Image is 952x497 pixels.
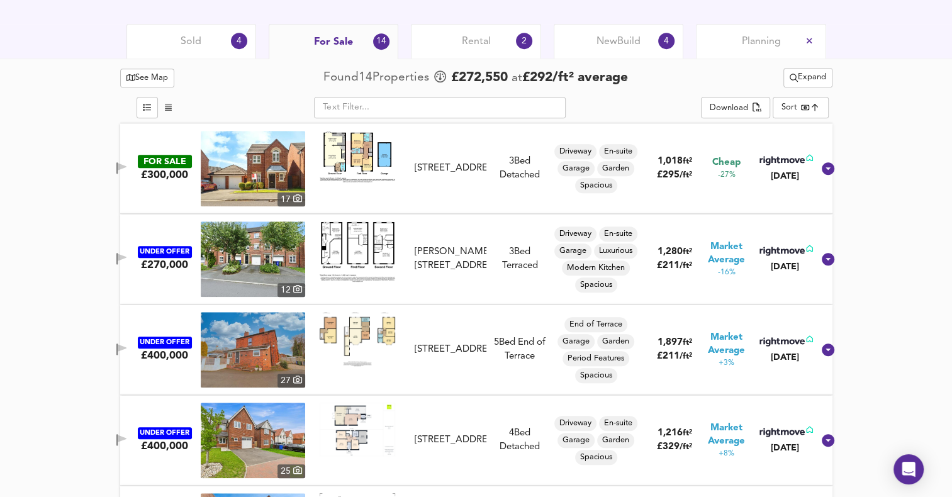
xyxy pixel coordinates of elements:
[201,403,305,478] img: property thumbnail
[120,69,175,88] button: See Map
[741,35,780,48] span: Planning
[120,304,832,395] div: UNDER OFFER£400,000 property thumbnail 27 Floorplan[STREET_ADDRESS]5Bed End of TerraceEnd of Terr...
[820,252,836,267] svg: Show Details
[554,144,596,159] div: Driveway
[491,155,548,182] div: 3 Bed Detached
[564,319,627,330] span: End of Terrace
[320,221,395,282] img: Floorplan
[594,245,637,257] span: Luxurious
[699,422,754,449] span: Market Average
[783,68,832,87] button: Expand
[757,260,813,273] div: [DATE]
[564,317,627,332] div: End of Terrace
[277,374,305,388] div: 27
[575,279,617,291] span: Spacious
[575,180,617,191] span: Spacious
[820,161,836,176] svg: Show Details
[680,171,692,179] span: / ft²
[522,71,628,84] span: £ 292 / ft² average
[320,403,395,456] img: Floorplan
[597,163,634,174] span: Garden
[415,433,486,447] div: [STREET_ADDRESS]
[701,97,770,118] button: Download
[181,35,201,48] span: Sold
[599,226,637,242] div: En-suite
[554,418,596,429] span: Driveway
[657,157,682,166] span: 1,018
[201,131,305,206] img: property thumbnail
[491,336,548,363] div: 5 Bed End of Terrace
[201,403,305,478] a: property thumbnail 25
[141,349,188,362] div: £400,000
[557,435,595,446] span: Garage
[783,68,832,87] div: split button
[491,427,548,454] div: 4 Bed Detached
[557,433,595,448] div: Garage
[231,33,247,49] div: 4
[314,97,566,118] input: Text Filter...
[557,336,595,347] span: Garage
[516,33,532,49] div: 2
[314,35,353,49] span: For Sale
[277,283,305,297] div: 12
[462,35,491,48] span: Rental
[680,352,692,360] span: / ft²
[141,439,188,453] div: £400,000
[701,97,770,118] div: split button
[575,368,617,383] div: Spacious
[599,144,637,159] div: En-suite
[575,277,617,293] div: Spacious
[597,433,634,448] div: Garden
[201,131,305,206] a: property thumbnail 17
[557,161,595,176] div: Garage
[773,97,829,118] div: Sort
[554,245,591,257] span: Garage
[594,243,637,259] div: Luxurious
[138,427,192,439] div: UNDER OFFER
[599,416,637,431] div: En-suite
[554,228,596,240] span: Driveway
[757,351,813,364] div: [DATE]
[141,258,188,272] div: £270,000
[597,161,634,176] div: Garden
[320,312,395,366] img: Floorplan
[120,214,832,304] div: UNDER OFFER£270,000 property thumbnail 12 Floorplan[PERSON_NAME][STREET_ADDRESS]3Bed TerracedDriv...
[415,245,486,272] div: [PERSON_NAME][STREET_ADDRESS]
[682,157,692,165] span: ft²
[557,163,595,174] span: Garage
[599,146,637,157] span: En-suite
[657,247,682,257] span: 1,280
[373,33,389,50] div: 14
[277,464,305,478] div: 25
[277,193,305,206] div: 17
[201,312,305,388] img: property thumbnail
[575,178,617,193] div: Spacious
[141,168,188,182] div: £300,000
[781,101,797,113] div: Sort
[575,450,617,465] div: Spacious
[575,452,617,463] span: Spacious
[717,267,735,278] span: -16%
[657,261,692,271] span: £ 211
[597,336,634,347] span: Garden
[126,71,169,86] span: See Map
[717,170,735,181] span: -27%
[680,262,692,270] span: / ft²
[415,162,486,175] div: [STREET_ADDRESS]
[599,228,637,240] span: En-suite
[719,449,734,459] span: +8%
[201,221,305,297] img: property thumbnail
[410,343,491,356] div: Kingston Gardens, Hyde, Greater Manchester, SK14 2DB
[323,69,432,86] div: Found 14 Propert ies
[120,395,832,486] div: UNDER OFFER£400,000 property thumbnail 25 Floorplan[STREET_ADDRESS]4Bed DetachedDrivewayEn-suiteG...
[201,312,305,388] a: property thumbnail 27
[563,351,629,366] div: Period Features
[562,260,630,276] div: Modern Kitchen
[657,170,692,180] span: £ 295
[491,245,548,272] div: 3 Bed Terraced
[554,226,596,242] div: Driveway
[554,243,591,259] div: Garage
[597,334,634,349] div: Garden
[757,170,813,182] div: [DATE]
[657,338,682,347] span: 1,897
